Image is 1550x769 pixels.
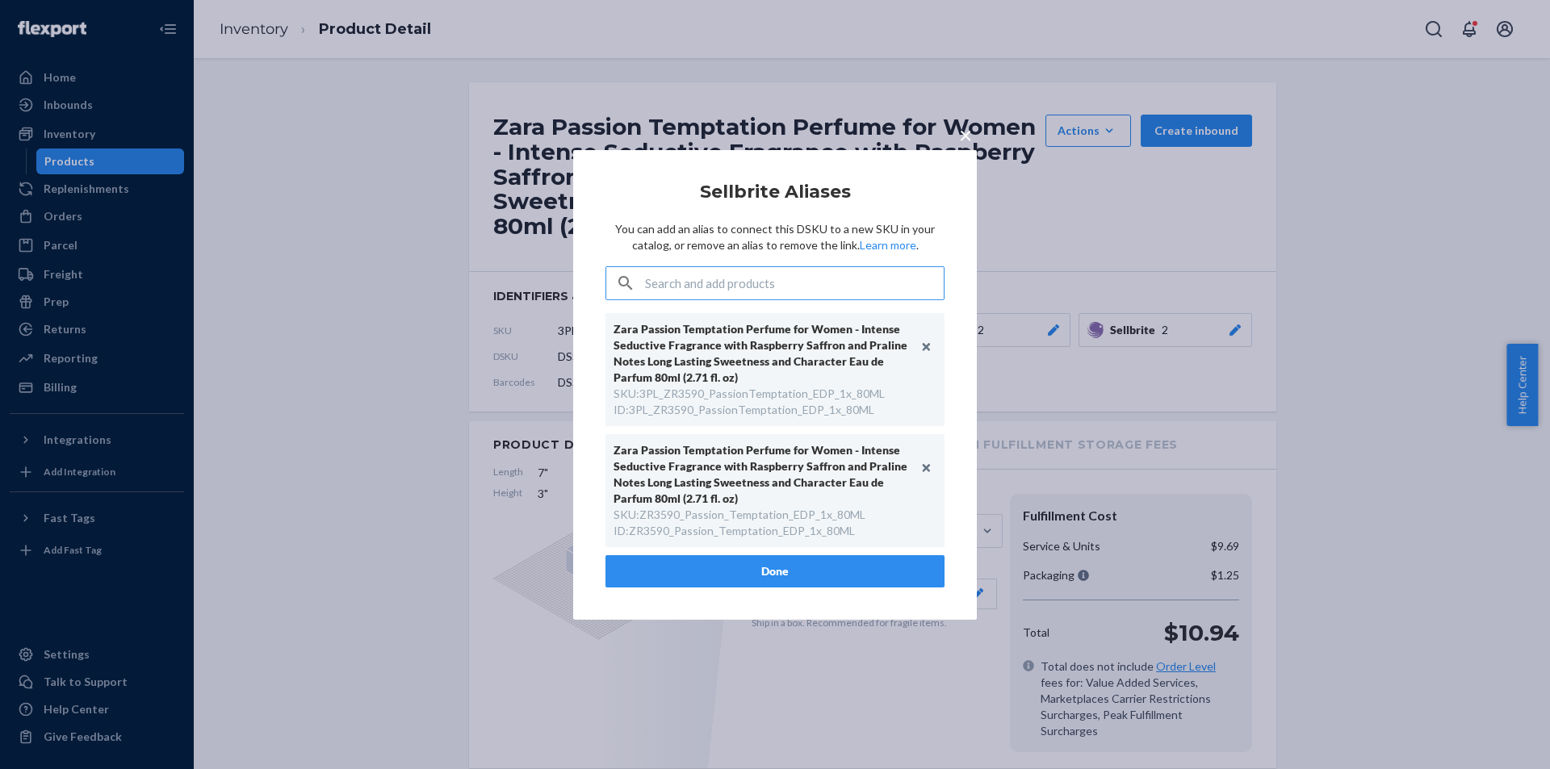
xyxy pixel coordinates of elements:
div: SKU : ZR3590_Passion_Temptation_EDP_1x_80ML [614,507,865,523]
a: Learn more [860,238,916,252]
div: ID : 3PL_ZR3590_PassionTemptation_EDP_1x_80ML [614,402,874,418]
p: You can add an alias to connect this DSKU to a new SKU in your catalog, or remove an alias to rem... [605,221,945,253]
button: Unlink [915,456,939,480]
div: Zara Passion Temptation Perfume for Women - Intense Seductive Fragrance with Raspberry Saffron an... [614,442,920,507]
h2: Sellbrite Aliases [605,182,945,201]
div: Zara Passion Temptation Perfume for Women - Intense Seductive Fragrance with Raspberry Saffron an... [614,321,920,386]
span: × [959,120,972,148]
div: SKU : 3PL_ZR3590_PassionTemptation_EDP_1x_80ML [614,386,885,402]
button: Unlink [915,335,939,359]
input: Search and add products [645,267,944,299]
div: ID : ZR3590_Passion_Temptation_EDP_1x_80ML [614,523,855,539]
button: Done [605,555,945,587]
